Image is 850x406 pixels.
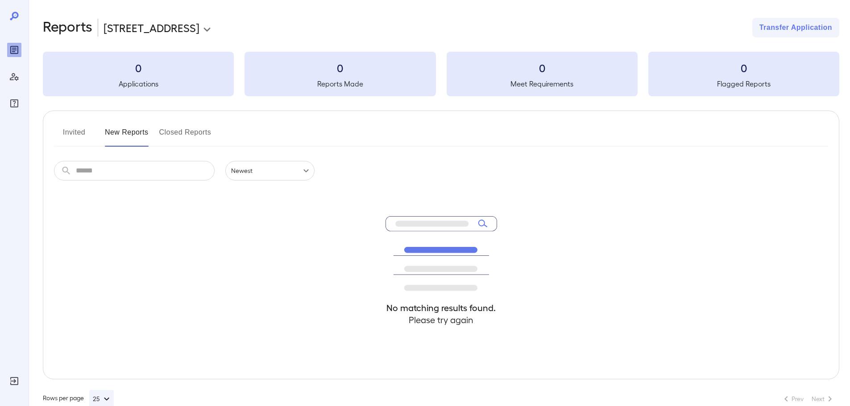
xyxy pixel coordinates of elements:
h5: Reports Made [245,78,435,89]
button: Transfer Application [752,18,839,37]
button: Closed Reports [159,125,211,147]
button: Invited [54,125,94,147]
h5: Meet Requirements [447,78,638,89]
h4: Please try again [386,314,497,326]
h3: 0 [245,61,435,75]
h2: Reports [43,18,92,37]
p: [STREET_ADDRESS] [104,21,199,35]
h5: Flagged Reports [648,78,839,89]
h5: Applications [43,78,234,89]
summary: 0Applications0Reports Made0Meet Requirements0Flagged Reports [43,52,839,96]
h4: No matching results found. [386,302,497,314]
nav: pagination navigation [777,392,839,406]
h3: 0 [43,61,234,75]
h3: 0 [447,61,638,75]
h3: 0 [648,61,839,75]
div: Reports [7,43,21,57]
button: New Reports [105,125,149,147]
div: Log Out [7,374,21,388]
div: Manage Users [7,70,21,84]
div: FAQ [7,96,21,111]
div: Newest [225,161,315,180]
